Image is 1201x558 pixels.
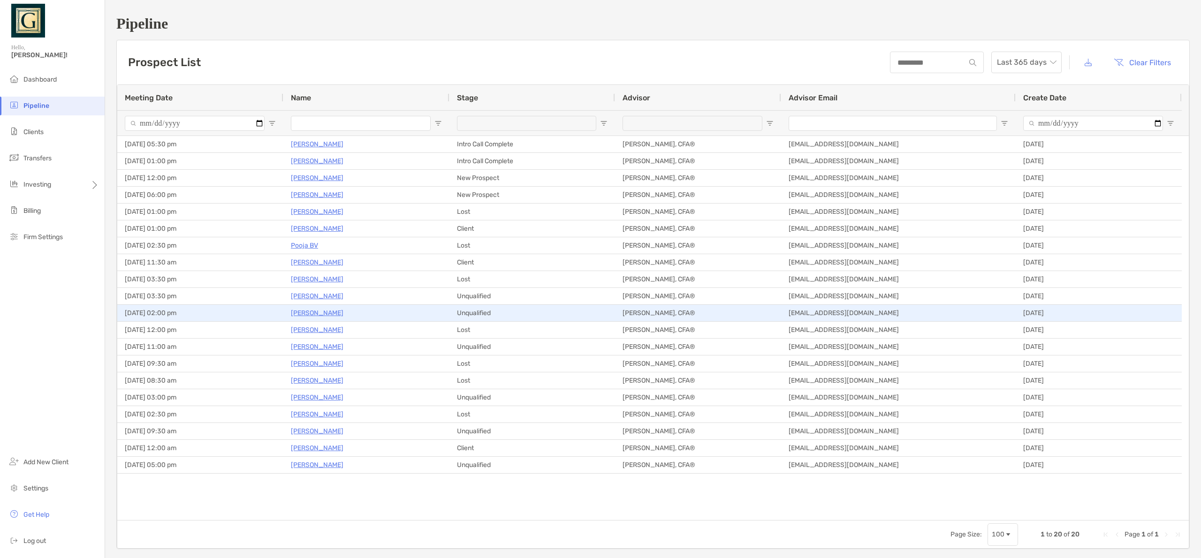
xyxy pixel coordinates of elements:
a: [PERSON_NAME] [291,189,343,201]
div: Next Page [1163,531,1170,538]
a: [PERSON_NAME] [291,341,343,353]
span: 20 [1054,530,1062,538]
div: [DATE] [1016,457,1182,473]
div: [DATE] 01:00 pm [117,153,283,169]
div: Unqualified [449,305,615,321]
img: pipeline icon [8,99,20,111]
div: [DATE] [1016,220,1182,237]
div: Unqualified [449,423,615,439]
span: 1 [1041,530,1045,538]
div: 100 [992,530,1004,538]
span: Billing [23,207,41,215]
div: [DATE] 02:00 pm [117,305,283,321]
p: [PERSON_NAME] [291,358,343,369]
div: [DATE] 02:30 pm [117,237,283,254]
div: [DATE] 09:30 am [117,423,283,439]
div: Client [449,440,615,456]
div: Page Size: [950,530,982,538]
div: Unqualified [449,339,615,355]
div: [PERSON_NAME], CFA® [615,440,781,456]
div: [DATE] 03:30 pm [117,271,283,287]
div: [PERSON_NAME], CFA® [615,204,781,220]
a: [PERSON_NAME] [291,324,343,336]
div: [EMAIL_ADDRESS][DOMAIN_NAME] [781,187,1016,203]
p: [PERSON_NAME] [291,206,343,218]
button: Open Filter Menu [268,120,276,127]
div: Lost [449,355,615,372]
div: Unqualified [449,288,615,304]
span: [PERSON_NAME]! [11,51,99,59]
div: [EMAIL_ADDRESS][DOMAIN_NAME] [781,271,1016,287]
div: [PERSON_NAME], CFA® [615,288,781,304]
span: Last 365 days [997,52,1056,73]
button: Open Filter Menu [766,120,774,127]
div: [DATE] 11:30 am [117,254,283,271]
a: [PERSON_NAME] [291,375,343,386]
p: [PERSON_NAME] [291,442,343,454]
button: Open Filter Menu [1167,120,1174,127]
a: [PERSON_NAME] [291,138,343,150]
div: [PERSON_NAME], CFA® [615,406,781,422]
div: [PERSON_NAME], CFA® [615,271,781,287]
div: [DATE] 02:30 pm [117,406,283,422]
div: [DATE] 05:30 pm [117,136,283,152]
div: [DATE] 01:00 pm [117,204,283,220]
input: Advisor Email Filter Input [789,116,997,131]
span: 1 [1155,530,1159,538]
div: [DATE] 05:00 pm [117,457,283,473]
div: [DATE] [1016,271,1182,287]
div: Client [449,254,615,271]
a: [PERSON_NAME] [291,459,343,471]
div: [DATE] 09:30 am [117,355,283,372]
input: Name Filter Input [291,116,431,131]
div: [DATE] [1016,187,1182,203]
div: [EMAIL_ADDRESS][DOMAIN_NAME] [781,204,1016,220]
span: Clients [23,128,44,136]
div: [PERSON_NAME], CFA® [615,170,781,186]
input: Meeting Date Filter Input [125,116,265,131]
div: [EMAIL_ADDRESS][DOMAIN_NAME] [781,220,1016,237]
div: [EMAIL_ADDRESS][DOMAIN_NAME] [781,440,1016,456]
div: [PERSON_NAME], CFA® [615,220,781,237]
a: [PERSON_NAME] [291,425,343,437]
a: [PERSON_NAME] [291,172,343,184]
div: Unqualified [449,457,615,473]
p: [PERSON_NAME] [291,256,343,268]
span: Get Help [23,511,49,519]
img: clients icon [8,126,20,137]
div: [DATE] [1016,339,1182,355]
div: [DATE] 06:00 pm [117,187,283,203]
h3: Prospect List [128,56,201,69]
span: of [1147,530,1153,538]
img: firm-settings icon [8,231,20,242]
span: Settings [23,484,48,492]
div: [PERSON_NAME], CFA® [615,355,781,372]
p: [PERSON_NAME] [291,155,343,167]
div: Lost [449,271,615,287]
div: [PERSON_NAME], CFA® [615,457,781,473]
div: [DATE] [1016,136,1182,152]
span: 1 [1141,530,1146,538]
div: [PERSON_NAME], CFA® [615,254,781,271]
div: Previous Page [1113,531,1121,538]
img: transfers icon [8,152,20,163]
span: Dashboard [23,75,57,83]
span: Transfers [23,154,52,162]
div: [DATE] 03:00 pm [117,389,283,406]
div: Lost [449,322,615,338]
button: Open Filter Menu [1001,120,1008,127]
div: [EMAIL_ADDRESS][DOMAIN_NAME] [781,305,1016,321]
div: [DATE] 08:30 am [117,372,283,389]
div: [PERSON_NAME], CFA® [615,153,781,169]
button: Open Filter Menu [600,120,608,127]
div: Lost [449,406,615,422]
div: [PERSON_NAME], CFA® [615,187,781,203]
span: Advisor [623,93,650,102]
div: [EMAIL_ADDRESS][DOMAIN_NAME] [781,406,1016,422]
input: Create Date Filter Input [1023,116,1163,131]
div: New Prospect [449,187,615,203]
div: Last Page [1174,531,1181,538]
